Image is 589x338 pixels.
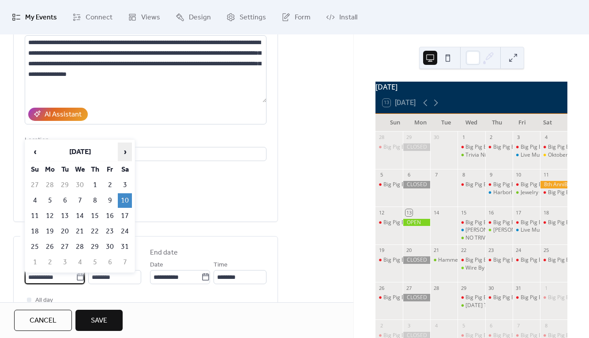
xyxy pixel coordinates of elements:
div: Oktoberfest at Appleton Farm [540,151,567,159]
div: Big Pig BBQ [383,181,413,188]
div: 30 [488,285,495,291]
div: Big Pig BBQ [521,181,550,188]
div: Sun [383,114,408,131]
td: 1 [28,255,42,270]
th: Su [28,162,42,177]
div: Big Pig BBQ [485,143,513,151]
div: 1 [543,285,549,291]
div: End date [150,248,178,258]
td: 3 [58,255,72,270]
a: Connect [66,4,119,31]
div: AI Assistant [45,109,82,120]
td: 8 [88,193,102,208]
div: 20 [405,247,412,254]
td: 25 [28,240,42,254]
a: Form [275,4,317,31]
td: 27 [28,178,42,192]
div: Big Pig BBQ [540,294,567,301]
div: 25 [543,247,549,254]
div: Big Pig BBQ [513,256,540,264]
td: 11 [28,209,42,223]
td: 2 [103,178,117,192]
div: Big Pig BBQ [521,143,550,151]
div: [DATE] Trivia Night [465,302,512,309]
a: Install [319,4,364,31]
div: Big Pig BBQ [375,256,403,264]
div: 4 [433,322,439,329]
div: Big Pig BBQ [513,181,540,188]
div: Location [25,135,265,146]
div: 22 [460,247,467,254]
div: Big Pig BBQ [465,181,495,188]
div: Big Pig BBQ [540,143,567,151]
div: Big Pig BBQ [458,256,485,264]
div: NO TRIVIA [465,234,490,242]
div: 29 [405,134,412,141]
div: Big Pig BBQ [465,294,495,301]
div: Wed [459,114,484,131]
td: 12 [43,209,57,223]
div: Big Pig BBQ [383,219,413,226]
div: Big Pig BBQ [540,189,567,196]
div: 28 [378,134,385,141]
div: 21 [433,247,439,254]
span: All day [35,295,53,306]
td: 30 [103,240,117,254]
td: 29 [58,178,72,192]
div: Mon [408,114,434,131]
div: Big Pig BBQ [548,256,577,264]
div: Big Pig BBQ [458,181,485,188]
div: 2 [488,134,495,141]
div: CLOSED [403,294,430,301]
td: 26 [43,240,57,254]
div: 11 [543,172,549,178]
td: 22 [88,224,102,239]
span: Design [189,11,211,25]
div: Jewelry Charm Bar Pop-Up [521,189,586,196]
div: Big Pig BBQ [548,143,577,151]
div: Big Pig BBQ [548,294,577,301]
th: Fr [103,162,117,177]
td: 2 [43,255,57,270]
div: 26 [378,285,385,291]
div: 8th AnniBREWsary Bash! [540,181,567,188]
div: Big Pig BBQ [375,181,403,188]
div: Jewelry Charm Bar Pop-Up [513,189,540,196]
div: Big Pig BBQ [375,143,403,151]
div: Big Pig BBQ [485,256,513,264]
div: 17 [515,209,522,216]
td: 30 [73,178,87,192]
td: 28 [43,178,57,192]
td: 5 [88,255,102,270]
div: 30 [433,134,439,141]
div: Big Pig BBQ [485,181,513,188]
td: 14 [73,209,87,223]
div: 2 [378,322,385,329]
th: Th [88,162,102,177]
div: 27 [405,285,412,291]
div: Tue [433,114,459,131]
span: › [118,143,131,161]
div: Big Pig BBQ [540,219,567,226]
div: Big Pig BBQ [521,294,550,301]
td: 6 [58,193,72,208]
div: Big Pig BBQ [383,256,413,264]
div: [PERSON_NAME] Show [465,226,521,234]
div: Big Pig BBQ [513,143,540,151]
div: Big Pig BBQ [548,189,577,196]
th: We [73,162,87,177]
td: 9 [103,193,117,208]
div: NO TRIVIA [458,234,485,242]
div: CLOSED [403,181,430,188]
div: Fri [510,114,535,131]
th: Mo [43,162,57,177]
div: 18 [543,209,549,216]
span: Cancel [30,315,56,326]
div: Wire By Ryan Art Class [458,264,485,272]
button: Cancel [14,310,72,331]
span: Form [295,11,311,25]
span: Views [141,11,160,25]
td: 29 [88,240,102,254]
div: Big Pig BBQ [513,294,540,301]
td: 31 [118,240,132,254]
